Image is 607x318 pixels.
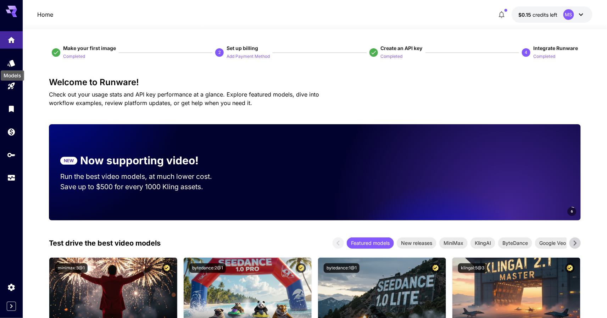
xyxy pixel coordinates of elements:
[7,125,16,134] div: Wallet
[470,239,495,247] span: KlingAI
[37,10,53,19] a: Home
[347,237,394,249] div: Featured models
[49,238,161,248] p: Test drive the best video models
[519,11,558,18] div: $0.1472
[512,6,592,23] button: $0.1472MS
[60,182,225,192] p: Save up to $500 for every 1000 Kling assets.
[381,45,423,51] span: Create an API key
[227,45,258,51] span: Set up billing
[533,52,555,60] button: Completed
[535,239,570,247] span: Google Veo
[571,209,573,214] span: 6
[397,237,436,249] div: New releases
[63,45,116,51] span: Make your first image
[519,12,533,18] span: $0.15
[7,82,16,91] div: Playground
[533,45,578,51] span: Integrate Runware
[324,263,360,273] button: bytedance:1@1
[7,174,16,182] div: Usage
[162,263,172,273] button: Certified Model – Vetted for best performance and includes a commercial license.
[347,239,394,247] span: Featured models
[458,263,487,273] button: klingai:5@3
[7,33,16,42] div: Home
[55,263,88,273] button: minimax:3@1
[189,263,226,273] button: bytedance:2@1
[1,70,24,81] div: Models
[525,49,527,56] p: 4
[381,52,403,60] button: Completed
[63,52,85,60] button: Completed
[397,239,436,247] span: New releases
[535,237,570,249] div: Google Veo
[533,53,555,60] p: Completed
[49,77,581,87] h3: Welcome to Runware!
[439,239,468,247] span: MiniMax
[227,52,270,60] button: Add Payment Method
[64,158,74,164] p: NEW
[563,9,574,20] div: MS
[498,239,532,247] span: ByteDance
[60,171,225,182] p: Run the best video models, at much lower cost.
[533,12,558,18] span: credits left
[381,53,403,60] p: Completed
[227,53,270,60] p: Add Payment Method
[7,302,16,311] button: Expand sidebar
[218,49,221,56] p: 2
[49,91,319,106] span: Check out your usage stats and API key performance at a glance. Explore featured models, dive int...
[80,153,199,169] p: Now supporting video!
[431,263,440,273] button: Certified Model – Vetted for best performance and includes a commercial license.
[7,150,16,159] div: API Keys
[7,56,16,65] div: Models
[439,237,468,249] div: MiniMax
[7,104,16,113] div: Library
[7,283,16,292] div: Settings
[296,263,306,273] button: Certified Model – Vetted for best performance and includes a commercial license.
[470,237,495,249] div: KlingAI
[498,237,532,249] div: ByteDance
[63,53,85,60] p: Completed
[565,263,575,273] button: Certified Model – Vetted for best performance and includes a commercial license.
[37,10,53,19] nav: breadcrumb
